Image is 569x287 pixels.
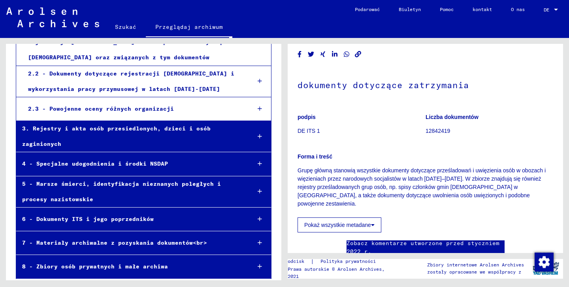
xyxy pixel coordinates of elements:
[331,49,339,59] button: Udostępnij na LinkedIn
[298,79,469,91] font: dokumenty dotyczące zatrzymania
[22,239,207,246] font: 7 - Materiały archiwalne z pozyskania dokumentów<br>
[22,263,168,270] font: 8 - Zbiory osób prywatnych i małe archiwa
[354,49,362,59] button: Kopiuj link
[155,23,223,30] font: Przeglądaj archiwum
[298,128,320,134] font: DE ITS 1
[426,128,450,134] font: 12842419
[320,258,376,264] font: Polityka prywatności
[314,257,385,266] a: Polityka prywatności
[146,17,232,38] a: Przeglądaj archiwum
[427,269,521,275] font: zostały opracowane we współpracy z
[22,180,221,203] font: 5 - Marsze śmierci, identyfikacja nieznanych poległych i procesy nazistowskie
[304,222,371,228] font: Pokaż wszystkie metadane
[311,258,314,265] font: |
[544,7,549,13] font: DE
[347,239,505,256] a: Zobacz komentarze utworzone przed styczniem 2022 r.
[307,49,315,59] button: Udostępnij na Twitterze
[511,6,525,12] font: O nas
[288,258,304,264] font: odcisk
[22,125,211,147] font: 3. Rejestry i akta osób przesiedlonych, dzieci i osób zaginionych
[355,6,380,12] font: Podarować
[288,266,384,279] font: Prawa autorskie © Arolsen Archives, 2021
[426,114,479,120] font: Liczba dokumentów
[298,153,332,160] font: Forma i treść
[106,17,146,36] a: Szukać
[427,262,524,268] font: Zbiory internetowe Arolsen Archives
[115,23,136,30] font: Szukać
[535,253,554,272] img: Zmiana zgody
[288,257,311,266] a: odcisk
[343,49,351,59] button: Udostępnij na WhatsAppie
[473,6,492,12] font: kontakt
[531,259,561,278] img: yv_logo.png
[6,8,99,27] img: Arolsen_neg.svg
[28,70,234,93] font: 2.2 - Dokumenty dotyczące rejestracji [DEMOGRAPHIC_DATA] i wykorzystania pracy przymusowej w lata...
[347,240,499,255] font: Zobacz komentarze utworzone przed styczniem 2022 r.
[22,215,154,223] font: 6 - Dokumenty ITS i jego poprzedników
[319,49,327,59] button: Udostępnij na Xing
[298,167,546,207] font: Grupę główną stanowią wszystkie dokumenty dotyczące prześladowań i uwięzienia osób w obozach i wi...
[28,105,174,112] font: 2.3 - Powojenne oceny różnych organizacji
[296,49,304,59] button: Udostępnij na Facebooku
[298,217,381,232] button: Pokaż wszystkie metadane
[298,114,316,120] font: podpis
[440,6,454,12] font: Pomoc
[399,6,421,12] font: Biuletyn
[22,160,168,167] font: 4 - Specjalne udogodnienia i środki NSDAP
